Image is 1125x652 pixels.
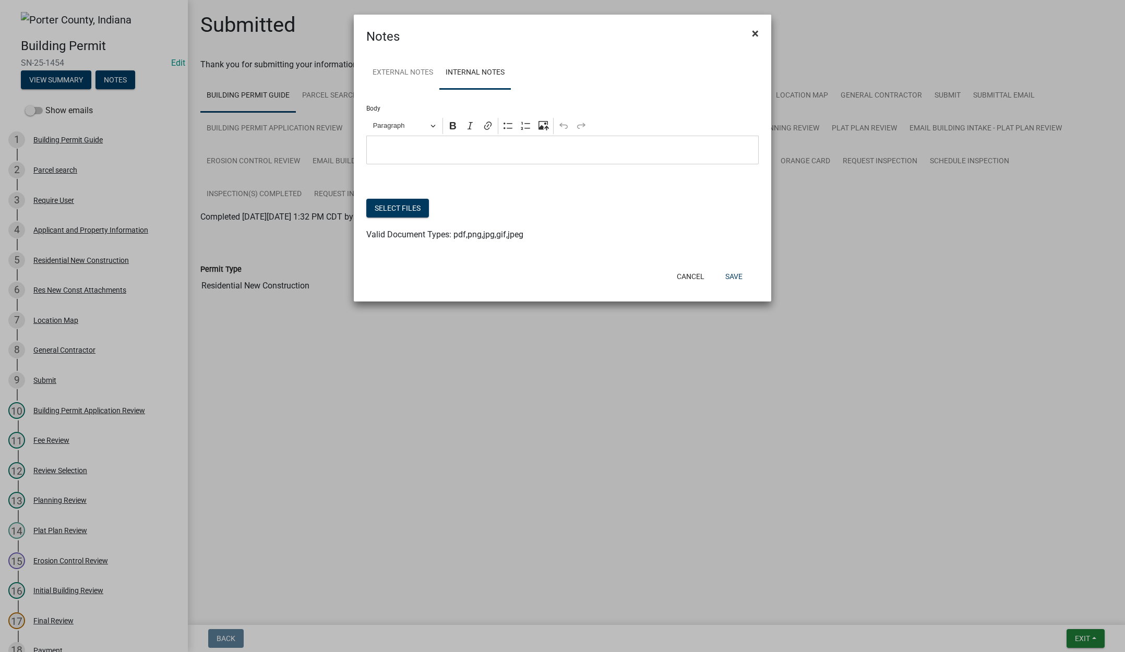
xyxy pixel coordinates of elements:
span: Valid Document Types: pdf,png,jpg,gif,jpeg [366,230,523,239]
button: Save [717,267,751,286]
div: Editor toolbar [366,116,759,136]
h4: Notes [366,27,400,46]
a: Internal Notes [439,56,511,90]
button: Close [744,19,767,48]
button: Select files [366,199,429,218]
label: Body [366,105,380,112]
button: Paragraph, Heading [368,118,440,134]
a: External Notes [366,56,439,90]
button: Cancel [668,267,713,286]
span: Paragraph [373,119,427,132]
div: Editor editing area: main. Press Alt+0 for help. [366,136,759,164]
span: × [752,26,759,41]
